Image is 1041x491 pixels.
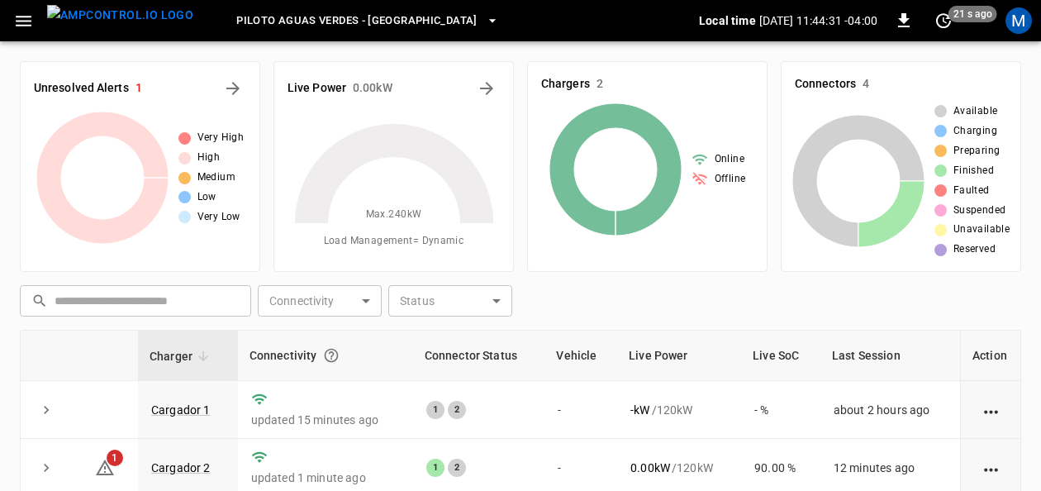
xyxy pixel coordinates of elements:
span: Offline [715,171,746,188]
button: expand row [34,455,59,480]
p: [DATE] 11:44:31 -04:00 [759,12,877,29]
div: / 120 kW [630,402,728,418]
a: 1 [95,460,115,473]
button: expand row [34,398,59,422]
button: Connection between the charger and our software. [316,341,346,370]
span: Very Low [197,209,240,226]
div: 2 [448,459,466,477]
th: Live SoC [741,331,820,381]
div: action cell options [981,460,1001,476]
p: updated 15 minutes ago [251,412,400,428]
div: / 120 kW [630,460,728,476]
img: ampcontrol.io logo [47,5,193,26]
span: Finished [953,163,994,179]
h6: 0.00 kW [353,79,392,98]
button: All Alerts [220,75,246,102]
span: 1 [107,450,123,466]
h6: Live Power [288,79,346,98]
span: Charger [150,346,214,366]
p: Local time [699,12,756,29]
button: Piloto Aguas Verdes - [GEOGRAPHIC_DATA] [230,5,506,37]
span: Preparing [953,143,1001,160]
td: - % [741,381,820,439]
button: Energy Overview [473,75,500,102]
h6: 4 [863,75,869,93]
h6: Chargers [541,75,590,93]
a: Cargador 1 [151,403,211,417]
div: profile-icon [1005,7,1032,34]
h6: 2 [597,75,603,93]
span: Very High [197,130,245,146]
span: Available [953,103,998,120]
p: updated 1 minute ago [251,470,400,486]
button: set refresh interval [930,7,957,34]
div: 2 [448,401,466,419]
h6: Unresolved Alerts [34,79,129,98]
span: Suspended [953,203,1006,219]
span: Charging [953,123,997,140]
span: Faulted [953,183,990,199]
td: - [544,381,617,439]
div: action cell options [981,402,1001,418]
h6: 1 [135,79,142,98]
span: Load Management = Dynamic [324,233,464,250]
span: 21 s ago [948,6,997,22]
a: Cargador 2 [151,461,211,474]
span: Online [715,151,744,168]
span: Reserved [953,241,996,258]
span: Unavailable [953,222,1010,238]
h6: Connectors [795,75,856,93]
div: 1 [426,401,444,419]
th: Vehicle [544,331,617,381]
span: Max. 240 kW [366,207,422,223]
span: Piloto Aguas Verdes - [GEOGRAPHIC_DATA] [236,12,478,31]
span: High [197,150,221,166]
th: Connector Status [413,331,545,381]
p: - kW [630,402,649,418]
td: about 2 hours ago [820,381,960,439]
div: 1 [426,459,444,477]
div: Connectivity [250,341,402,370]
th: Last Session [820,331,960,381]
p: 0.00 kW [630,460,670,476]
th: Live Power [617,331,741,381]
span: Low [197,189,216,206]
th: Action [960,331,1020,381]
span: Medium [197,169,235,186]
